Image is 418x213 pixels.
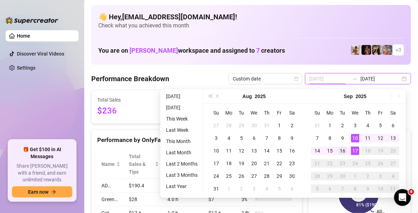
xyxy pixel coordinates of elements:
[409,189,414,195] span: 4
[313,159,321,168] div: 21
[389,134,397,142] div: 13
[237,121,246,130] div: 29
[286,106,298,119] th: Sa
[225,134,233,142] div: 4
[12,186,72,198] button: Earn nowarrow-right
[28,189,48,195] span: Earn now
[248,119,260,132] td: 2025-07-30
[223,157,235,170] td: 2025-08-18
[336,182,349,195] td: 2025-10-07
[387,182,399,195] td: 2025-10-11
[387,157,399,170] td: 2025-09-27
[349,182,361,195] td: 2025-10-08
[376,134,385,142] div: 12
[288,185,296,193] div: 6
[356,89,366,103] button: Choose a year
[225,121,233,130] div: 28
[288,147,296,155] div: 16
[263,172,271,180] div: 28
[338,121,347,130] div: 2
[248,106,260,119] th: We
[235,170,248,182] td: 2025-08-26
[361,182,374,195] td: 2025-10-09
[210,106,223,119] th: Su
[313,121,321,130] div: 31
[286,119,298,132] td: 2025-08-02
[387,119,399,132] td: 2025-09-06
[336,157,349,170] td: 2025-09-23
[394,189,411,206] iframe: Intercom live chat
[360,75,400,83] input: End date
[349,157,361,170] td: 2025-09-24
[374,144,387,157] td: 2025-09-19
[225,159,233,168] div: 18
[336,119,349,132] td: 2025-09-02
[374,119,387,132] td: 2025-09-05
[51,189,56,194] span: arrow-right
[98,22,404,30] span: Check what you achieved this month
[275,172,284,180] div: 29
[326,147,334,155] div: 15
[313,147,321,155] div: 14
[338,159,347,168] div: 23
[225,185,233,193] div: 1
[237,134,246,142] div: 5
[241,195,253,203] span: 3 %
[311,119,324,132] td: 2025-08-31
[250,172,258,180] div: 27
[286,170,298,182] td: 2025-08-30
[233,73,298,84] span: Custom date
[309,75,349,83] input: Start date
[326,159,334,168] div: 22
[260,106,273,119] th: Th
[163,115,200,123] li: This Week
[364,147,372,155] div: 18
[225,147,233,155] div: 11
[361,119,374,132] td: 2025-09-04
[223,106,235,119] th: Mo
[273,132,286,144] td: 2025-08-08
[275,121,284,130] div: 1
[235,119,248,132] td: 2025-07-29
[235,182,248,195] td: 2025-09-02
[206,89,214,103] button: Last year (Control + left)
[275,147,284,155] div: 15
[210,144,223,157] td: 2025-08-10
[212,172,220,180] div: 24
[351,172,359,180] div: 1
[351,45,361,55] img: Green
[255,89,266,103] button: Choose a year
[374,106,387,119] th: Fr
[349,119,361,132] td: 2025-09-03
[383,45,392,55] img: YL
[163,182,200,191] li: Last Year
[210,157,223,170] td: 2025-08-17
[212,134,220,142] div: 3
[324,170,336,182] td: 2025-09-29
[389,121,397,130] div: 6
[389,172,397,180] div: 4
[250,147,258,155] div: 13
[286,182,298,195] td: 2025-09-06
[294,77,298,81] span: calendar
[273,144,286,157] td: 2025-08-15
[288,134,296,142] div: 9
[351,185,359,193] div: 8
[97,193,125,206] td: Green…
[243,89,252,103] button: Choose a month
[235,106,248,119] th: Tu
[387,144,399,157] td: 2025-09-20
[324,119,336,132] td: 2025-09-01
[91,74,169,84] h4: Performance Breakdown
[17,33,30,39] a: Home
[288,172,296,180] div: 30
[351,121,359,130] div: 3
[275,134,284,142] div: 8
[125,179,163,193] td: $190.4
[223,170,235,182] td: 2025-08-25
[336,170,349,182] td: 2025-09-30
[364,185,372,193] div: 9
[97,150,125,179] th: Name
[210,170,223,182] td: 2025-08-24
[163,193,204,206] td: 4.0 h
